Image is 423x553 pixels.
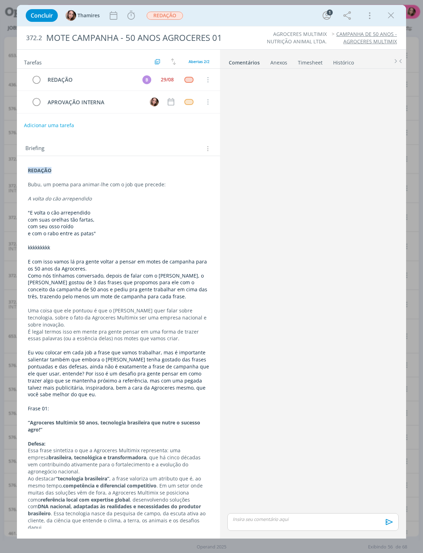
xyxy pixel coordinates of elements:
img: T [66,10,76,21]
span: Briefing [25,144,44,153]
img: T [150,98,159,106]
div: 1 [327,10,333,15]
a: CAMPANHA DE 50 ANOS - AGROCERES MULTIMIX [336,31,397,44]
button: T [149,97,159,107]
span: Concluir [31,13,53,18]
span: com seu osso roído [28,223,73,230]
strong: “Agroceres Multimix 50 anos, tecnologia brasileira que nutre o sucesso agro!” [28,419,202,433]
span: REDAÇÃO [147,12,183,20]
span: Thamires [78,13,100,18]
span: kkkkkkkkk [28,244,50,251]
strong: referência local com expertise global [41,496,130,503]
strong: brasileira, tecnológica e transformadora [49,454,146,461]
a: Histórico [333,56,354,66]
p: Essa frase sintetiza o que a Agroceres Multimix representa: uma empresa , que há cinco décadas ve... [28,447,209,475]
img: arrow-down-up.svg [171,58,176,65]
span: Eu vou colocar em cada job a frase que vamos trabalhar, mas é importante salientar também que emb... [28,349,210,398]
span: "E volta o cão arrependido [28,209,90,216]
p: Bubu, um poema para animar-lhe com o job que precede: [28,181,209,188]
strong: Defesa: [28,440,45,447]
div: REDAÇÃO [44,75,136,84]
button: 1 [321,10,332,21]
div: APROVAÇÃO INTERNA [44,98,143,107]
em: A volta do cão arrependido [28,195,92,202]
button: REDAÇÃO [146,11,183,20]
span: com suas orelhas tão fartas, [28,216,94,223]
p: É legal termos isso em mente pra gente pensar em uma forma de trazer essas palavras (ou a essênci... [28,328,209,342]
a: Timesheet [298,56,323,66]
p: Uma coisa que ele pontuou é que o [PERSON_NAME] quer falar sobre tecnologia, sobre o fato da Agro... [28,307,209,328]
button: TThamires [66,10,100,21]
span: Tarefas [24,57,42,66]
p: Ao destacar , a frase valoriza um atributo que é, ao mesmo tempo, . Em um setor onde muitas das s... [28,475,209,531]
span: Como nós tínhamos conversado, depois de falar com o [PERSON_NAME], o [PERSON_NAME] gostou de 3 da... [28,272,209,300]
span: 372.2 [26,34,42,42]
div: Anexos [270,59,287,66]
span: E com isso vamos lá pra gente voltar a pensar em motes de campanha para os 50 anos da Agroceres. [28,258,208,272]
span: e com o rabo entre as patas" [28,230,96,237]
div: MOTE CAMPANHA - 50 ANOS AGROCERES 01 [43,29,239,46]
strong: DNA nacional, adaptadas às realidades e necessidades do produtor brasileiro [28,503,202,517]
button: Adicionar uma tarefa [24,119,74,132]
button: Concluir [26,9,58,22]
div: B [142,75,151,84]
strong: REDAÇÃO [28,167,51,174]
span: Frase 01: [28,405,49,412]
strong: competência e diferencial competitivo [63,482,157,489]
strong: “tecnologia brasileira” [56,475,109,482]
button: B [141,74,152,85]
div: 29/08 [161,77,174,82]
div: dialog [17,5,406,539]
a: AGROCERES MULTIMIX NUTRIÇÃO ANIMAL LTDA. [267,31,327,44]
a: Comentários [228,56,260,66]
span: Abertas 2/2 [189,59,209,64]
